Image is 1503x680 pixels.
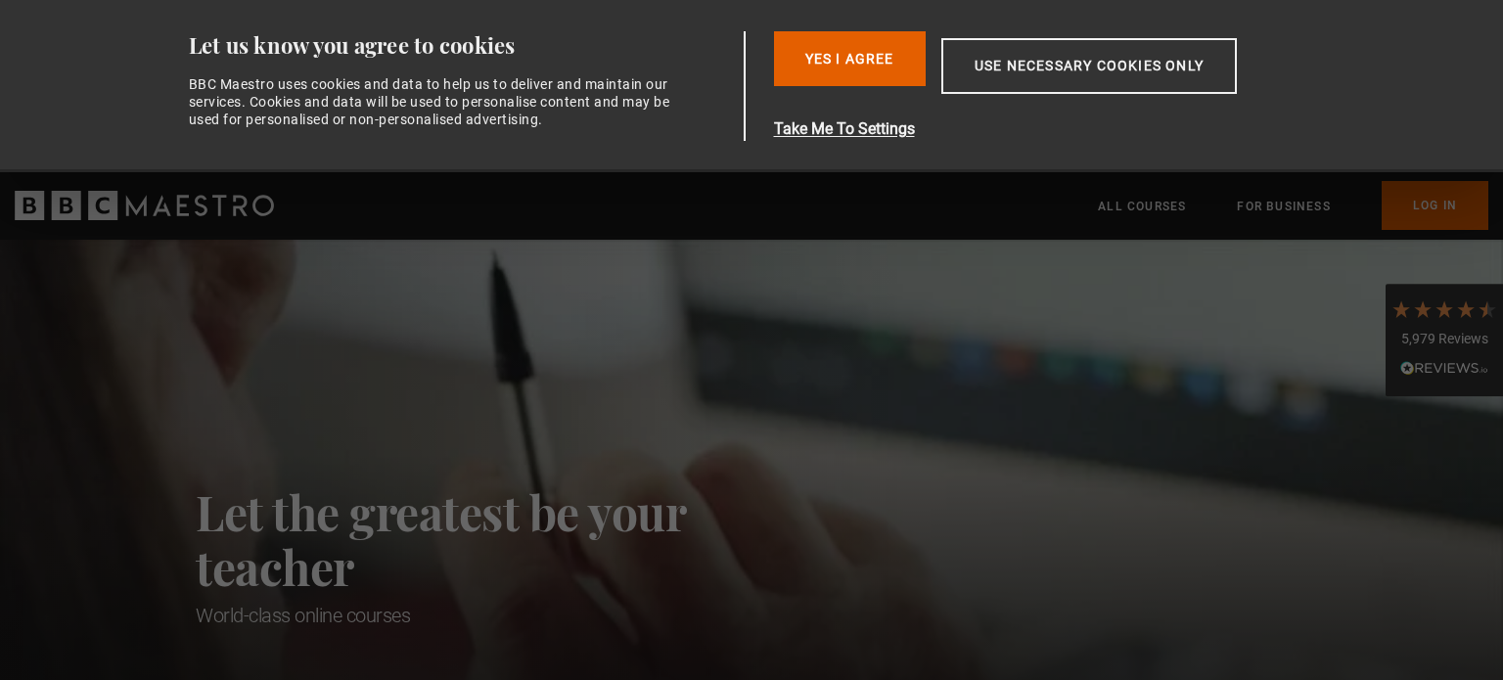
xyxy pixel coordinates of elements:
div: Let us know you agree to cookies [189,31,737,60]
div: 5,979 Reviews [1390,330,1498,349]
button: Take Me To Settings [774,117,1330,141]
img: REVIEWS.io [1400,361,1488,375]
h2: Let the greatest be your teacher [196,484,773,594]
div: 4.7 Stars [1390,298,1498,320]
div: Read All Reviews [1390,358,1498,382]
a: Log In [1382,181,1488,230]
button: Yes I Agree [774,31,926,86]
button: Use necessary cookies only [941,38,1237,94]
div: 5,979 ReviewsRead All Reviews [1386,284,1503,397]
div: BBC Maestro uses cookies and data to help us to deliver and maintain our services. Cookies and da... [189,75,682,129]
a: For business [1237,197,1330,216]
a: All Courses [1098,197,1186,216]
svg: BBC Maestro [15,191,274,220]
nav: Primary [1098,181,1488,230]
